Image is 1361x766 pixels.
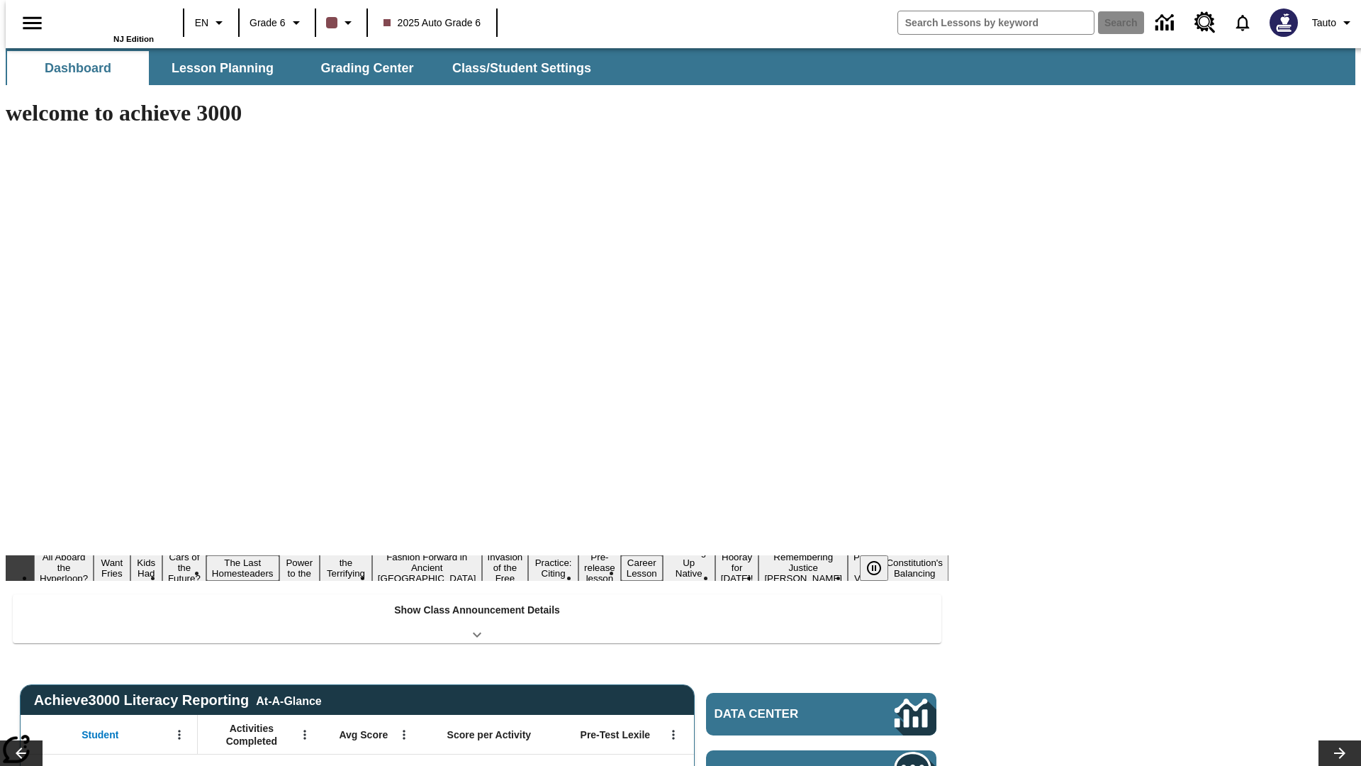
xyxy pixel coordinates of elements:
button: Slide 13 Cooking Up Native Traditions [663,545,715,592]
button: Lesson Planning [152,51,293,85]
button: Profile/Settings [1306,10,1361,35]
div: At-A-Glance [256,692,321,708]
button: Grade: Grade 6, Select a grade [244,10,310,35]
span: Grade 6 [250,16,286,30]
span: EN [195,16,208,30]
button: Slide 3 Dirty Jobs Kids Had To Do [130,534,162,602]
span: Data Center [715,707,847,721]
button: Grading Center [296,51,438,85]
div: Home [62,5,154,43]
button: Slide 10 Mixed Practice: Citing Evidence [528,545,578,592]
h1: welcome to achieve 3000 [6,100,948,126]
span: Score per Activity [447,728,532,741]
button: Class/Student Settings [441,51,603,85]
button: Slide 5 The Last Homesteaders [206,555,279,581]
div: Pause [860,555,902,581]
a: Home [62,6,154,35]
button: Slide 4 Cars of the Future? [162,550,206,586]
button: Open Menu [169,724,190,745]
span: Student [82,728,118,741]
span: Pre-Test Lexile [581,728,651,741]
button: Pause [860,555,888,581]
p: Show Class Announcement Details [394,603,560,618]
a: Notifications [1224,4,1261,41]
button: Slide 11 Pre-release lesson [578,550,621,586]
button: Open Menu [294,724,315,745]
button: Slide 2 Do You Want Fries With That? [94,534,130,602]
button: Slide 6 Solar Power to the People [279,545,320,592]
button: Slide 15 Remembering Justice O'Connor [758,550,848,586]
div: Show Class Announcement Details [13,594,941,643]
button: Slide 9 The Invasion of the Free CD [482,539,529,596]
img: Avatar [1270,9,1298,37]
button: Slide 12 Career Lesson [621,555,663,581]
button: Slide 1 All Aboard the Hyperloop? [34,550,94,586]
div: SubNavbar [6,48,1355,85]
div: SubNavbar [6,51,604,85]
button: Open side menu [11,2,53,44]
a: Data Center [1147,4,1186,43]
a: Data Center [706,693,936,736]
span: Activities Completed [205,722,298,748]
span: 2025 Auto Grade 6 [383,16,481,30]
span: Achieve3000 Literacy Reporting [34,692,322,709]
button: Open Menu [663,724,684,745]
button: Class color is dark brown. Change class color [320,10,362,35]
button: Slide 16 Point of View [848,550,880,586]
button: Dashboard [7,51,149,85]
button: Select a new avatar [1261,4,1306,41]
input: search field [898,11,1094,34]
button: Slide 17 The Constitution's Balancing Act [880,545,948,592]
span: Avg Score [339,728,388,741]
button: Slide 14 Hooray for Constitution Day! [715,550,759,586]
span: Tauto [1312,16,1336,30]
span: NJ Edition [113,35,154,43]
button: Language: EN, Select a language [189,10,234,35]
a: Resource Center, Will open in new tab [1186,4,1224,42]
button: Lesson carousel, Next [1318,740,1361,766]
button: Open Menu [393,724,415,745]
button: Slide 8 Fashion Forward in Ancient Rome [372,550,482,586]
button: Slide 7 Attack of the Terrifying Tomatoes [320,545,372,592]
